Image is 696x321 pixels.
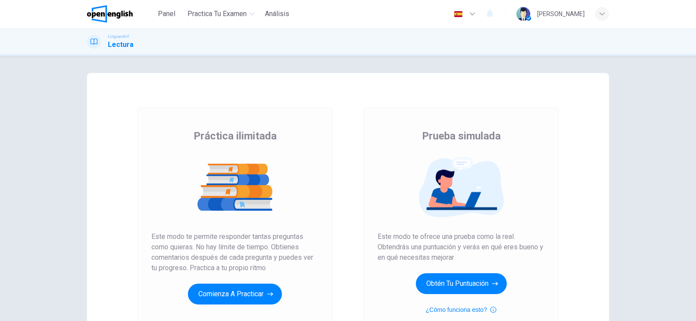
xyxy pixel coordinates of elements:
[265,9,289,19] span: Análisis
[194,129,277,143] span: Práctica ilimitada
[537,9,585,19] div: [PERSON_NAME]
[151,232,318,273] span: Este modo te permite responder tantas preguntas como quieras. No hay límite de tiempo. Obtienes c...
[516,7,530,21] img: Profile picture
[187,9,247,19] span: Practica tu examen
[378,232,545,263] span: Este modo te ofrece una prueba como la real. Obtendrás una puntuación y verás en qué eres bueno y...
[108,33,129,40] span: Linguaskill
[184,6,258,22] button: Practica tu examen
[158,9,175,19] span: Panel
[108,40,134,50] h1: Lectura
[261,6,293,22] button: Análisis
[453,11,464,17] img: es
[422,129,501,143] span: Prueba simulada
[416,273,507,294] button: Obtén tu puntuación
[426,304,497,315] button: ¿Cómo funciona esto?
[188,284,282,304] button: Comienza a practicar
[87,5,133,23] img: OpenEnglish logo
[153,6,181,22] button: Panel
[87,5,153,23] a: OpenEnglish logo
